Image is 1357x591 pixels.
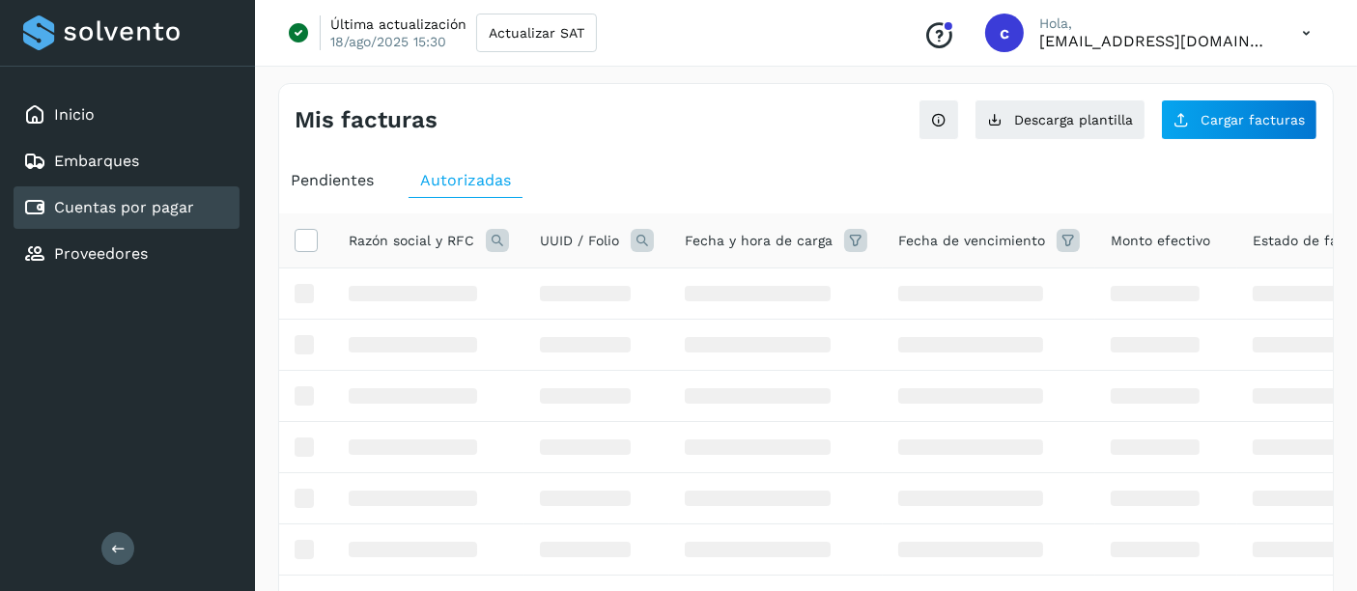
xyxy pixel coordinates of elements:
span: Razón social y RFC [349,231,474,251]
span: Monto efectivo [1111,231,1210,251]
div: Embarques [14,140,240,183]
span: Pendientes [291,171,374,189]
a: Cuentas por pagar [54,198,194,216]
span: Autorizadas [420,171,511,189]
span: Cargar facturas [1201,113,1305,127]
p: Última actualización [330,15,466,33]
p: 18/ago/2025 15:30 [330,33,446,50]
a: Inicio [54,105,95,124]
span: Fecha de vencimiento [898,231,1045,251]
span: UUID / Folio [540,231,619,251]
span: Descarga plantilla [1014,113,1133,127]
div: Proveedores [14,233,240,275]
h4: Mis facturas [295,106,438,134]
div: Cuentas por pagar [14,186,240,229]
button: Actualizar SAT [476,14,597,52]
a: Embarques [54,152,139,170]
div: Inicio [14,94,240,136]
span: Fecha y hora de carga [685,231,833,251]
p: cxp1@53cargo.com [1039,32,1271,50]
button: Cargar facturas [1161,99,1317,140]
a: Proveedores [54,244,148,263]
button: Descarga plantilla [975,99,1145,140]
span: Actualizar SAT [489,26,584,40]
p: Hola, [1039,15,1271,32]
